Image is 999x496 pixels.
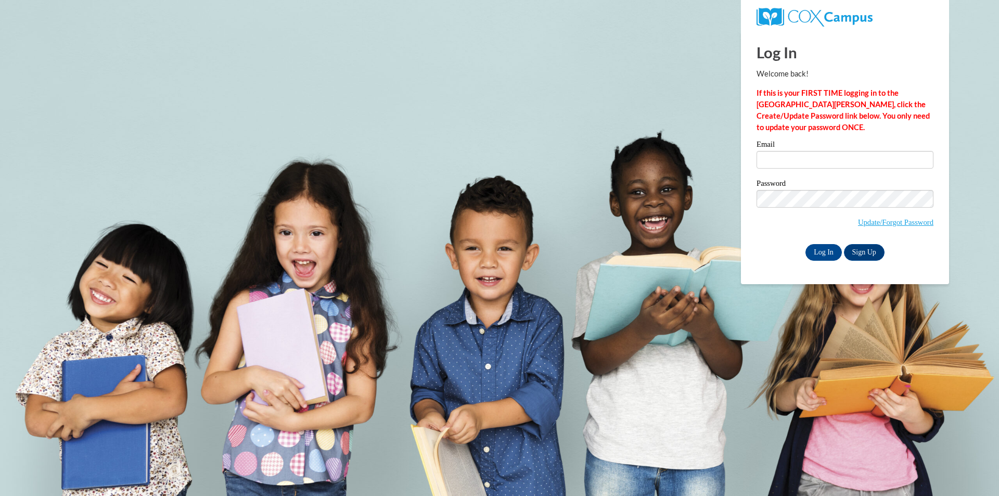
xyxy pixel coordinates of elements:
[858,218,933,226] a: Update/Forgot Password
[757,141,933,151] label: Email
[757,8,873,27] img: COX Campus
[757,12,873,21] a: COX Campus
[757,42,933,63] h1: Log In
[805,244,842,261] input: Log In
[757,68,933,80] p: Welcome back!
[757,180,933,190] label: Password
[757,88,930,132] strong: If this is your FIRST TIME logging in to the [GEOGRAPHIC_DATA][PERSON_NAME], click the Create/Upd...
[844,244,885,261] a: Sign Up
